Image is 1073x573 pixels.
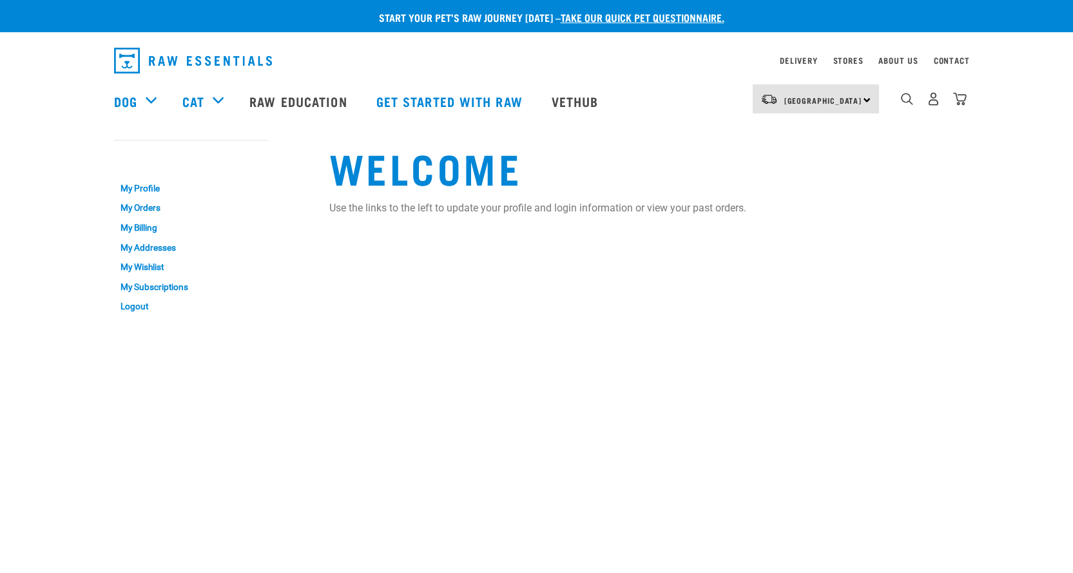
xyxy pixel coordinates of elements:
[104,43,970,79] nav: dropdown navigation
[329,200,960,216] p: Use the links to the left to update your profile and login information or view your past orders.
[114,179,269,199] a: My Profile
[114,92,137,111] a: Dog
[237,75,363,127] a: Raw Education
[901,93,913,105] img: home-icon-1@2x.png
[927,92,940,106] img: user.png
[114,257,269,277] a: My Wishlist
[114,277,269,297] a: My Subscriptions
[363,75,539,127] a: Get started with Raw
[182,92,204,111] a: Cat
[934,58,970,63] a: Contact
[878,58,918,63] a: About Us
[114,199,269,219] a: My Orders
[539,75,615,127] a: Vethub
[833,58,864,63] a: Stores
[114,153,177,159] a: My Account
[114,48,272,73] img: Raw Essentials Logo
[114,238,269,258] a: My Addresses
[780,58,817,63] a: Delivery
[114,218,269,238] a: My Billing
[329,144,960,190] h1: Welcome
[760,93,778,105] img: van-moving.png
[114,296,269,316] a: Logout
[953,92,967,106] img: home-icon@2x.png
[784,98,862,102] span: [GEOGRAPHIC_DATA]
[561,14,724,20] a: take our quick pet questionnaire.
